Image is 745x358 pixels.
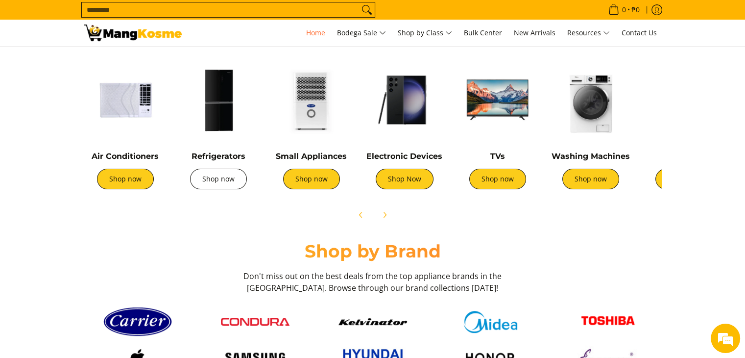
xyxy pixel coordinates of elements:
a: TVs [490,152,505,161]
img: Washing Machines [549,58,632,142]
span: Bodega Sale [337,27,386,39]
a: Carrier logo 1 98356 9b90b2e1 0bd1 49ad 9aa2 9ddb2e94a36b [84,304,192,340]
a: Electronic Devices [366,152,442,161]
img: Electronic Devices [363,58,446,142]
button: Search [359,2,375,17]
a: Washing Machines [552,152,630,161]
a: Condura logo red [201,318,309,326]
img: TVs [456,58,539,142]
a: Shop now [469,169,526,189]
a: Contact Us [617,20,662,46]
a: Small Appliances [276,152,347,161]
a: Toshiba logo [554,308,662,335]
a: Midea logo 405e5d5e af7e 429b b899 c48f4df307b6 [436,311,544,333]
a: Refrigerators [192,152,245,161]
span: ₱0 [630,6,641,13]
img: Toshiba logo [574,308,642,335]
a: Bulk Center [459,20,507,46]
img: Carrier logo 1 98356 9b90b2e1 0bd1 49ad 9aa2 9ddb2e94a36b [103,304,172,340]
a: Air Conditioners [92,152,159,161]
a: Shop now [655,169,712,189]
img: Condura logo red [221,318,289,326]
span: 0 [621,6,627,13]
img: Refrigerators [177,58,260,142]
a: Shop now [562,169,619,189]
a: Shop now [283,169,340,189]
a: Kelvinator button 9a26f67e caed 448c 806d e01e406ddbdc [319,318,427,325]
a: Shop Now [376,169,433,189]
a: Shop by Class [393,20,457,46]
img: Kelvinator button 9a26f67e caed 448c 806d e01e406ddbdc [338,318,407,325]
img: Mang Kosme: Your Home Appliances Warehouse Sale Partner! [84,25,182,41]
a: Home [301,20,330,46]
img: Cookers [642,58,725,142]
a: Shop now [190,169,247,189]
button: Next [374,204,395,226]
span: Contact Us [622,28,657,37]
span: Shop by Class [398,27,452,39]
a: New Arrivals [509,20,560,46]
span: New Arrivals [514,28,555,37]
nav: Main Menu [192,20,662,46]
a: Shop now [97,169,154,189]
img: Midea logo 405e5d5e af7e 429b b899 c48f4df307b6 [456,311,525,333]
img: Small Appliances [270,58,353,142]
button: Previous [350,204,372,226]
img: Air Conditioners [84,58,167,142]
span: • [605,4,643,15]
span: Bulk Center [464,28,502,37]
a: Bodega Sale [332,20,391,46]
a: Resources [562,20,615,46]
h3: Don't miss out on the best deals from the top appliance brands in the [GEOGRAPHIC_DATA]. Browse t... [240,270,505,294]
h2: Shop by Brand [84,240,662,262]
span: Home [306,28,325,37]
span: Resources [567,27,610,39]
